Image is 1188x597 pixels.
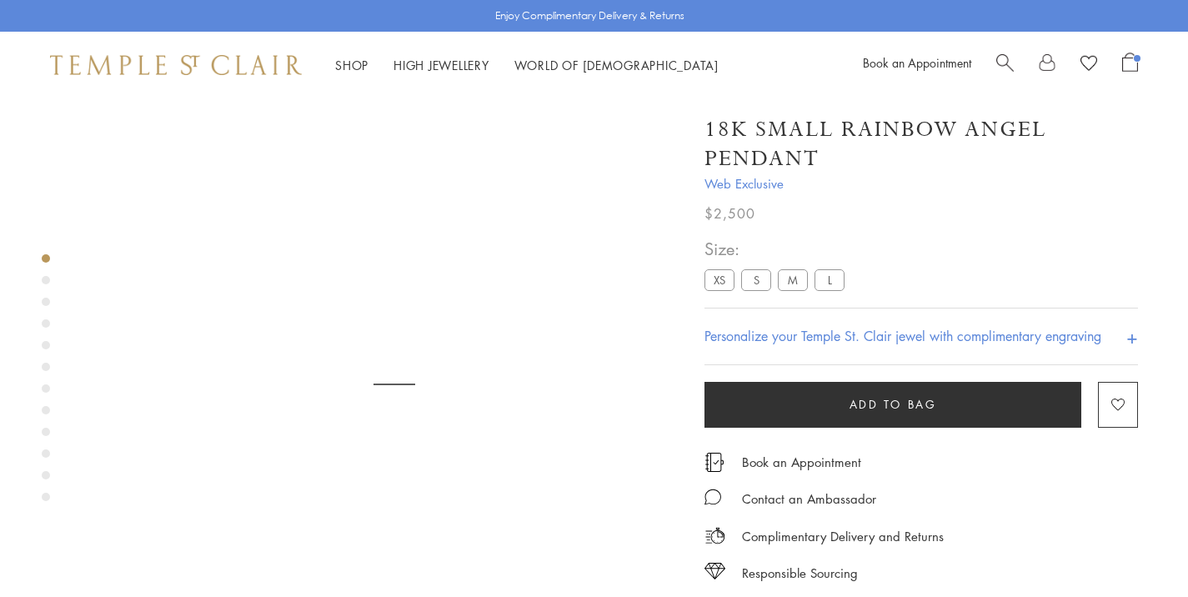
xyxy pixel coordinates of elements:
[704,173,1138,194] span: Web Exclusive
[335,55,719,76] nav: Main navigation
[704,235,851,263] span: Size:
[742,453,861,471] a: Book an Appointment
[704,563,725,579] img: icon_sourcing.svg
[704,489,721,505] img: MessageIcon-01_2.svg
[704,525,725,546] img: icon_delivery.svg
[996,53,1014,78] a: Search
[704,453,724,472] img: icon_appointment.svg
[850,395,937,414] span: Add to bag
[742,563,858,584] div: Responsible Sourcing
[495,8,684,24] p: Enjoy Complimentary Delivery & Returns
[50,55,302,75] img: Temple St. Clair
[741,269,771,290] label: S
[704,326,1101,346] h4: Personalize your Temple St. Clair jewel with complimentary engraving
[514,57,719,73] a: World of [DEMOGRAPHIC_DATA]World of [DEMOGRAPHIC_DATA]
[778,269,808,290] label: M
[42,250,50,514] div: Product gallery navigation
[704,382,1081,428] button: Add to bag
[1122,53,1138,78] a: Open Shopping Bag
[742,526,944,547] p: Complimentary Delivery and Returns
[1080,53,1097,78] a: View Wishlist
[335,57,368,73] a: ShopShop
[1126,321,1138,352] h4: +
[704,115,1138,173] h1: 18K Small Rainbow Angel Pendant
[704,203,755,224] span: $2,500
[863,54,971,71] a: Book an Appointment
[393,57,489,73] a: High JewelleryHigh Jewellery
[742,489,876,509] div: Contact an Ambassador
[815,269,845,290] label: L
[1105,519,1171,580] iframe: Gorgias live chat messenger
[704,269,734,290] label: XS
